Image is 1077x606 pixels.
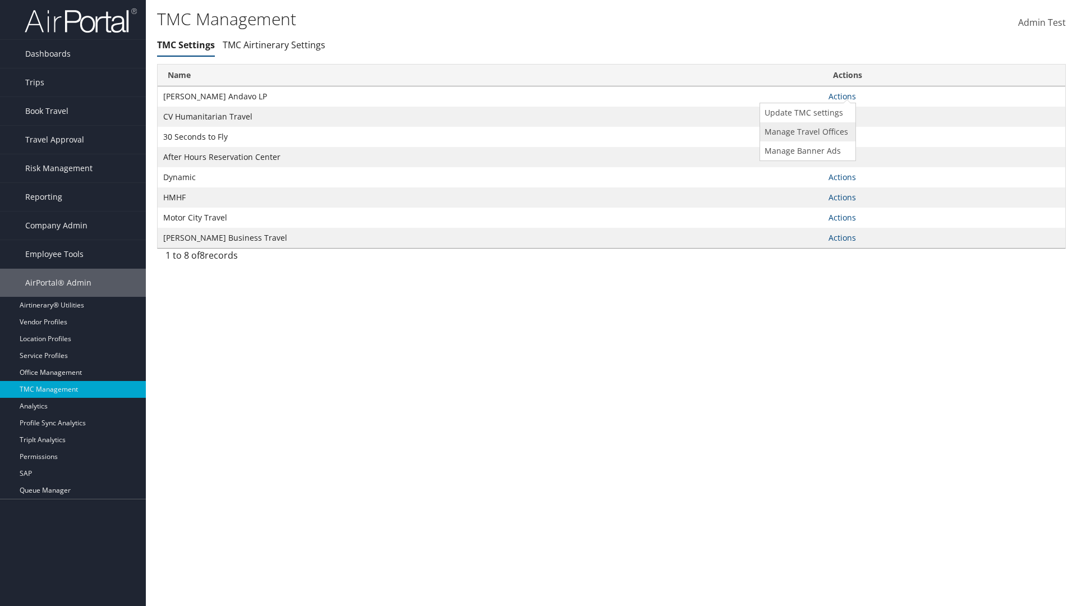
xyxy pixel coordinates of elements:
[157,7,763,31] h1: TMC Management
[1018,6,1066,40] a: Admin Test
[1018,16,1066,29] span: Admin Test
[829,192,856,203] a: Actions
[158,228,823,248] td: [PERSON_NAME] Business Travel
[829,232,856,243] a: Actions
[158,208,823,228] td: Motor City Travel
[829,172,856,182] a: Actions
[165,249,376,268] div: 1 to 8 of records
[158,65,823,86] th: Name: activate to sort column ascending
[823,65,1065,86] th: Actions
[829,212,856,223] a: Actions
[200,249,205,261] span: 8
[25,126,84,154] span: Travel Approval
[25,40,71,68] span: Dashboards
[158,107,823,127] td: CV Humanitarian Travel
[760,141,853,160] a: Manage Banner Ads
[25,183,62,211] span: Reporting
[158,147,823,167] td: After Hours Reservation Center
[223,39,325,51] a: TMC Airtinerary Settings
[829,91,856,102] a: Actions
[25,240,84,268] span: Employee Tools
[157,39,215,51] a: TMC Settings
[760,103,853,122] a: Update TMC settings
[158,167,823,187] td: Dynamic
[25,154,93,182] span: Risk Management
[25,269,91,297] span: AirPortal® Admin
[158,127,823,147] td: 30 Seconds to Fly
[25,97,68,125] span: Book Travel
[25,212,88,240] span: Company Admin
[158,86,823,107] td: [PERSON_NAME] Andavo LP
[25,68,44,97] span: Trips
[760,122,853,141] a: Manage Travel Offices
[158,187,823,208] td: HMHF
[25,7,137,34] img: airportal-logo.png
